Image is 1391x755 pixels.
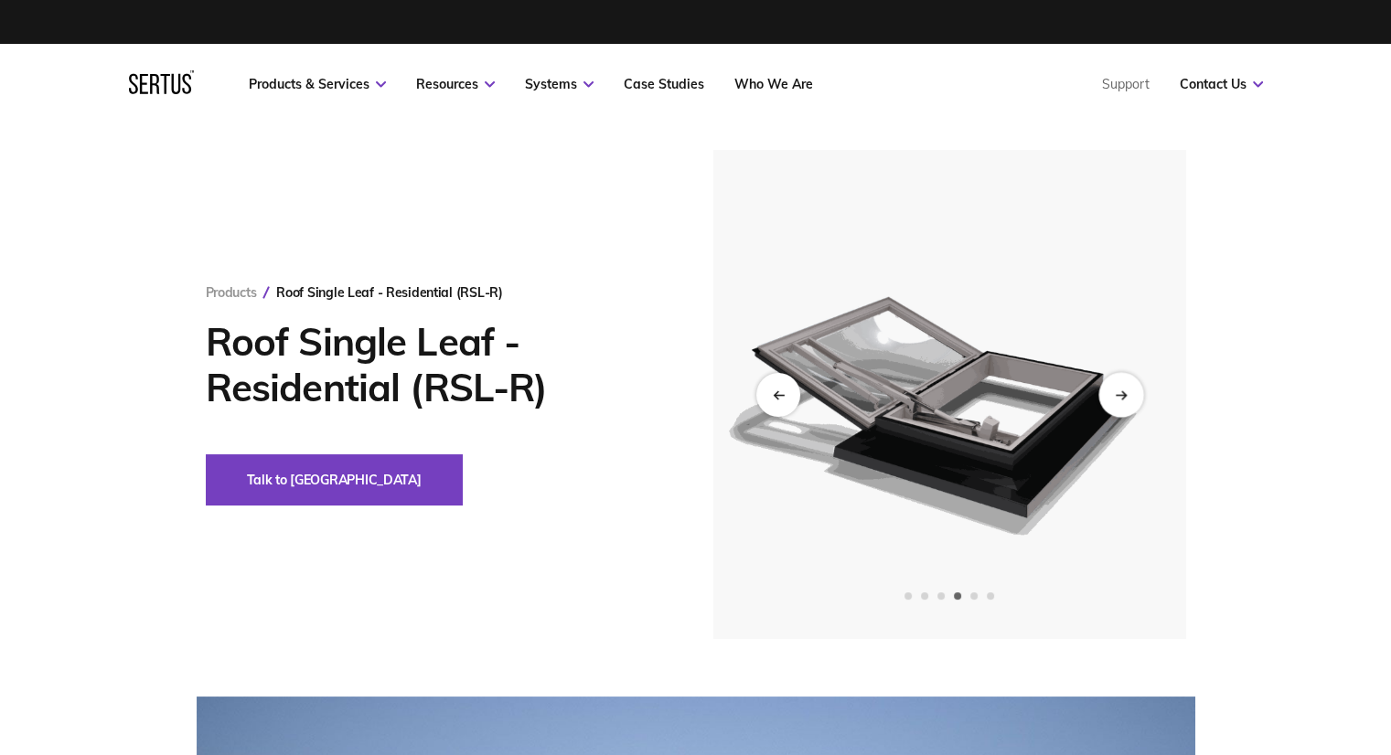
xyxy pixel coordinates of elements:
[624,76,704,92] a: Case Studies
[249,76,386,92] a: Products & Services
[206,454,463,505] button: Talk to [GEOGRAPHIC_DATA]
[1102,76,1150,92] a: Support
[1180,76,1263,92] a: Contact Us
[904,592,912,600] span: Go to slide 1
[734,76,813,92] a: Who We Are
[206,319,658,410] h1: Roof Single Leaf - Residential (RSL-R)
[1098,372,1143,417] div: Next slide
[987,592,994,600] span: Go to slide 6
[921,592,928,600] span: Go to slide 2
[416,76,495,92] a: Resources
[206,284,257,301] a: Products
[937,592,945,600] span: Go to slide 3
[970,592,978,600] span: Go to slide 5
[756,373,800,417] div: Previous slide
[525,76,594,92] a: Systems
